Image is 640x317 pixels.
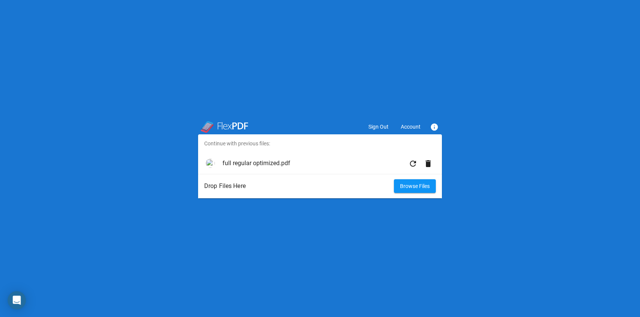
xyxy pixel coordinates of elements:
h3: Continue with previous files: [198,134,442,153]
span: Account [401,124,421,130]
h4: full regular optimized.pdf [222,159,405,167]
button: Sign Out [362,120,395,134]
mat-icon: delete [424,159,433,168]
mat-icon: info [430,123,439,132]
img: d0d6ee02956ef3173a94c380cf23fa6f-0.thumb.jpg [204,157,216,169]
span: Drop Files Here [204,180,394,192]
div: Open Intercom Messenger [8,291,26,309]
button: Account [395,120,427,134]
span: Browse Files [400,183,430,189]
button: Browse Files [394,179,436,193]
span: Sign Out [368,124,389,130]
mat-icon: refresh [408,159,418,168]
